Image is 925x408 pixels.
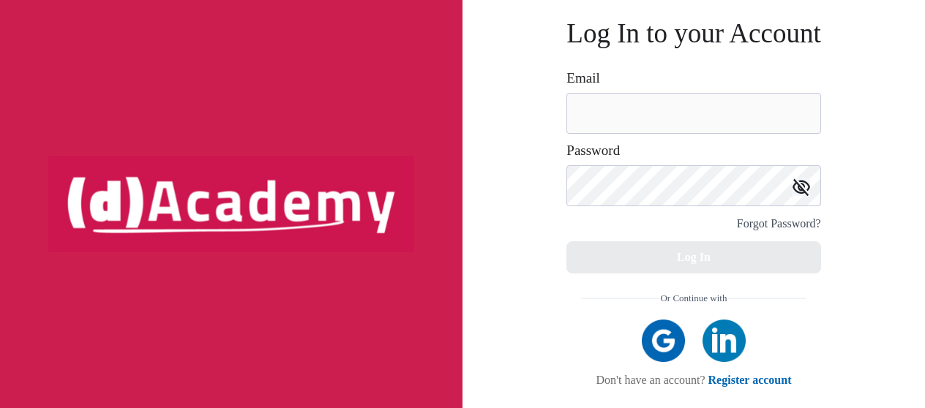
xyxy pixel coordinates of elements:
img: google icon [642,320,685,363]
img: logo [48,156,414,252]
a: Register account [708,374,792,386]
span: Or Continue with [660,288,727,309]
img: line [581,298,660,299]
button: Log In [566,241,820,273]
div: Don't have an account? [581,373,806,387]
h3: Log In to your Account [566,21,820,45]
label: Password [566,143,620,158]
label: Email [566,71,599,86]
div: Log In [677,247,711,268]
img: linkedIn icon [703,320,746,363]
img: line [727,298,806,299]
div: Forgot Password? [737,214,821,234]
img: icon [793,178,810,196]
